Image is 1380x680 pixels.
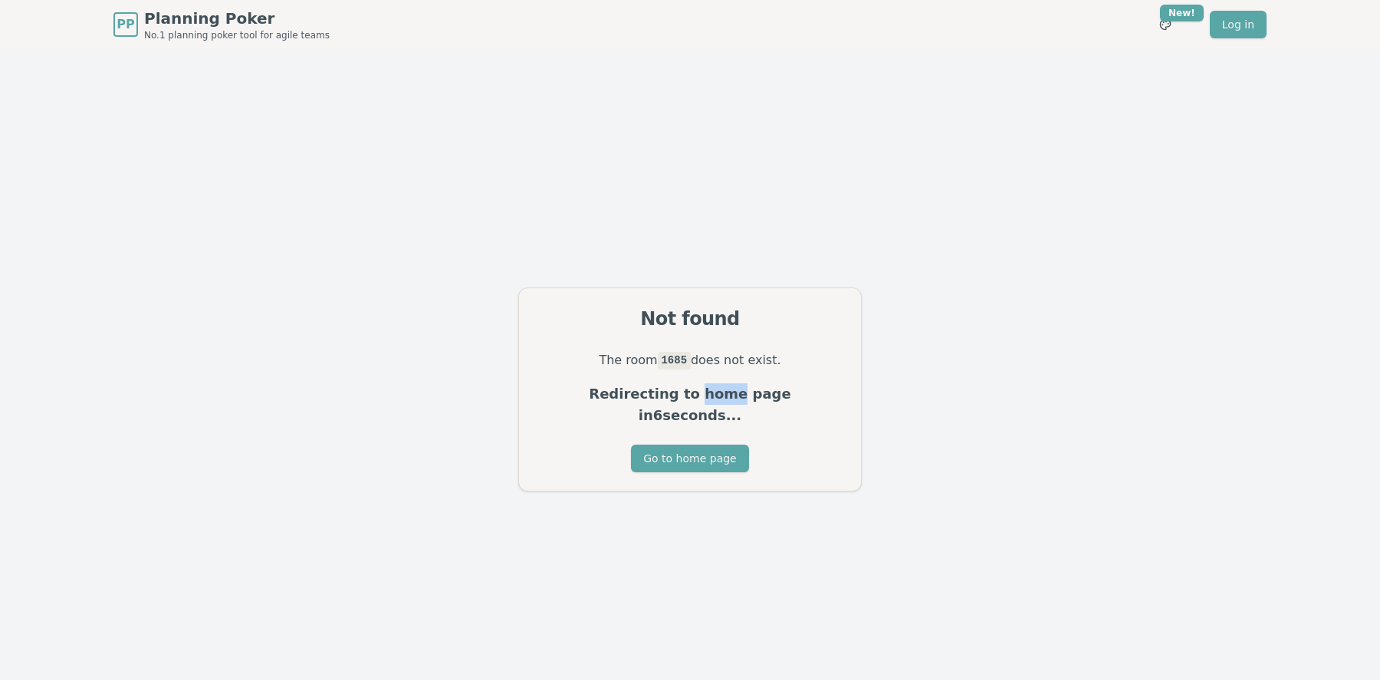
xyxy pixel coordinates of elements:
[658,352,691,369] code: 1685
[631,445,748,472] button: Go to home page
[1210,11,1267,38] a: Log in
[537,383,843,426] p: Redirecting to home page in 6 seconds...
[537,350,843,371] p: The room does not exist.
[537,307,843,331] div: Not found
[113,8,330,41] a: PPPlanning PokerNo.1 planning poker tool for agile teams
[144,8,330,29] span: Planning Poker
[1152,11,1179,38] button: New!
[144,29,330,41] span: No.1 planning poker tool for agile teams
[117,15,134,34] span: PP
[1160,5,1204,21] div: New!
